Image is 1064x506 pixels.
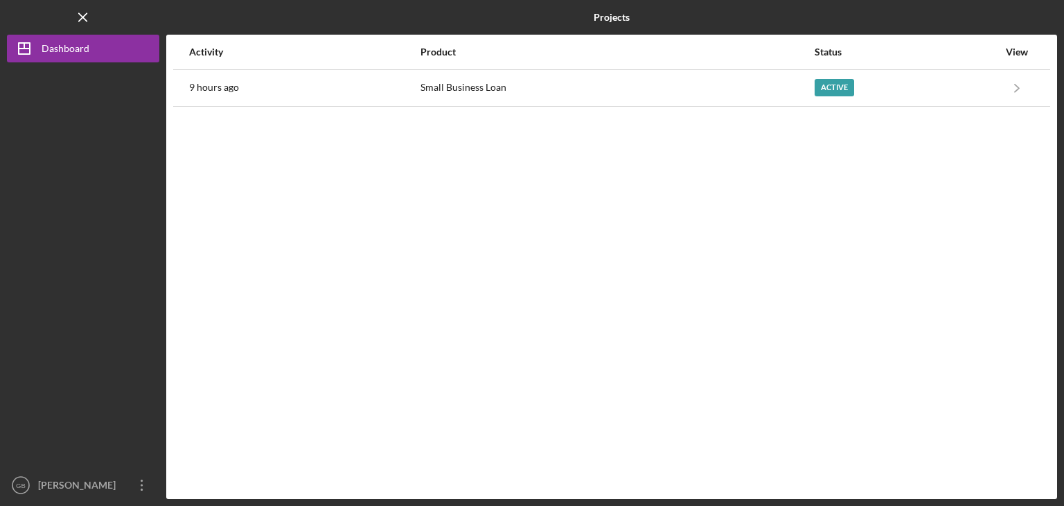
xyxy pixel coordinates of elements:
[7,35,159,62] button: Dashboard
[594,12,630,23] b: Projects
[189,82,239,93] time: 2025-08-14 15:48
[42,35,89,66] div: Dashboard
[189,46,419,58] div: Activity
[815,79,854,96] div: Active
[35,471,125,503] div: [PERSON_NAME]
[7,471,159,499] button: GB[PERSON_NAME]
[815,46,998,58] div: Status
[16,482,26,489] text: GB
[420,71,813,105] div: Small Business Loan
[1000,46,1034,58] div: View
[420,46,813,58] div: Product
